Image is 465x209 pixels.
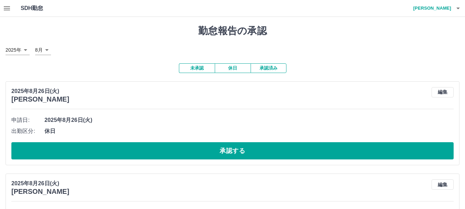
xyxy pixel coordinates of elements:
span: 2025年8月26日(火) [44,116,454,124]
button: 未承認 [179,63,215,73]
h3: [PERSON_NAME] [11,95,69,103]
div: 8月 [35,45,51,55]
div: 2025年 [6,45,30,55]
span: 休日 [44,127,454,135]
button: 承認する [11,142,454,159]
button: 休日 [215,63,251,73]
p: 2025年8月26日(火) [11,179,69,188]
button: 承認済み [251,63,286,73]
span: 申請日: [11,116,44,124]
span: 出勤区分: [11,127,44,135]
h1: 勤怠報告の承認 [6,25,459,37]
button: 編集 [432,87,454,97]
p: 2025年8月26日(火) [11,87,69,95]
h3: [PERSON_NAME] [11,188,69,196]
button: 編集 [432,179,454,190]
